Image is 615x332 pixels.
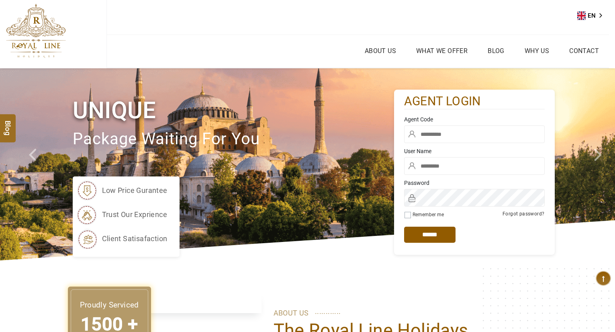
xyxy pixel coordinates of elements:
[77,180,168,201] li: low price gurantee
[73,95,394,125] h1: Unique
[584,68,615,260] a: Check next image
[567,45,601,57] a: Contact
[404,115,545,123] label: Agent Code
[315,305,341,318] span: ............
[503,211,544,217] a: Forgot password?
[486,45,507,57] a: Blog
[404,147,545,155] label: User Name
[577,10,608,22] aside: Language selected: English
[404,179,545,187] label: Password
[414,45,470,57] a: What we Offer
[274,307,543,319] p: ABOUT US
[18,68,49,260] a: Check next prev
[577,10,608,22] a: EN
[404,94,545,109] h2: agent login
[413,212,444,217] label: Remember me
[77,229,168,249] li: client satisafaction
[73,126,394,153] p: package waiting for you
[523,45,551,57] a: Why Us
[577,10,608,22] div: Language
[363,45,398,57] a: About Us
[77,205,168,225] li: trust our exprience
[3,121,13,127] span: Blog
[6,4,66,58] img: The Royal Line Holidays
